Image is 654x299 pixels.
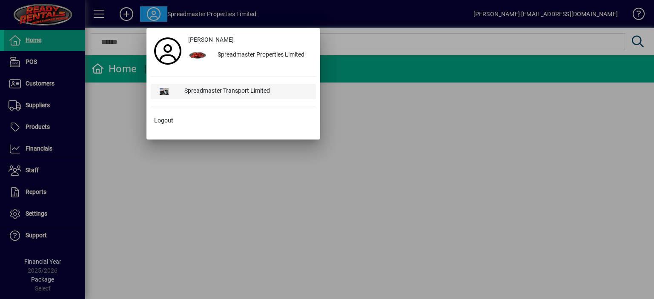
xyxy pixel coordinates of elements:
[178,84,316,99] div: Spreadmaster Transport Limited
[185,32,316,48] a: [PERSON_NAME]
[185,48,316,63] button: Spreadmaster Properties Limited
[154,116,173,125] span: Logout
[151,113,316,128] button: Logout
[211,48,316,63] div: Spreadmaster Properties Limited
[188,35,234,44] span: [PERSON_NAME]
[151,43,185,59] a: Profile
[151,84,316,99] button: Spreadmaster Transport Limited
